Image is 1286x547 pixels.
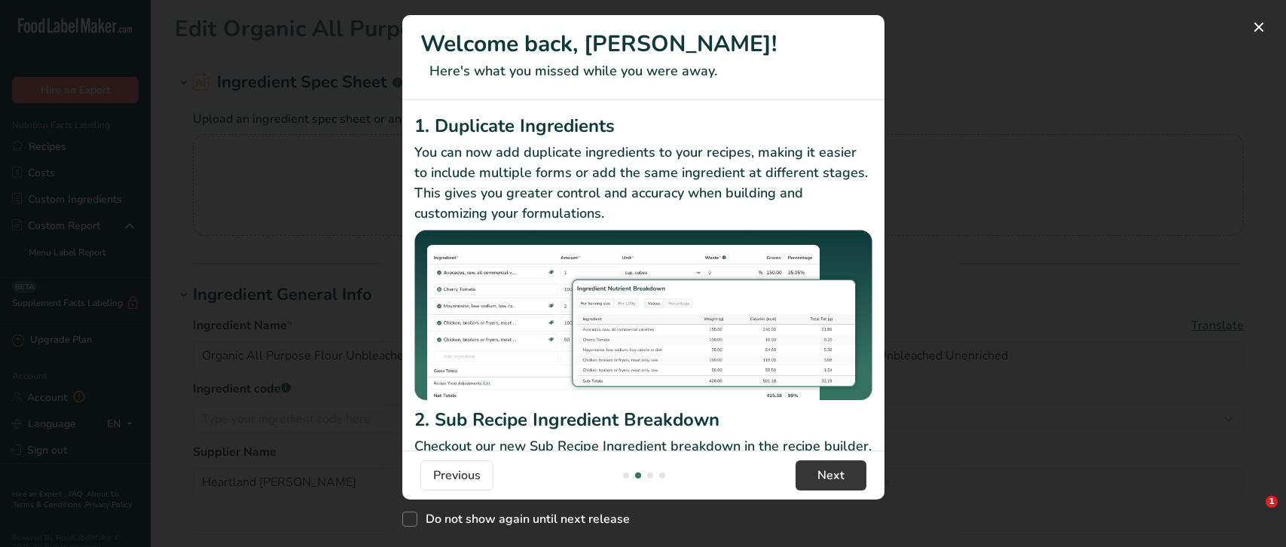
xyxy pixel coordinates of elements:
button: Next [796,460,866,490]
h1: Welcome back, [PERSON_NAME]! [420,27,866,61]
img: Duplicate Ingredients [414,230,872,401]
span: Do not show again until next release [417,512,630,527]
button: Previous [420,460,493,490]
h2: 1. Duplicate Ingredients [414,112,872,139]
h2: 2. Sub Recipe Ingredient Breakdown [414,406,872,433]
span: 1 [1266,496,1278,508]
p: You can now add duplicate ingredients to your recipes, making it easier to include multiple forms... [414,142,872,224]
span: Previous [433,466,481,484]
iframe: Intercom live chat [1235,496,1271,532]
span: Next [817,466,845,484]
p: Checkout our new Sub Recipe Ingredient breakdown in the recipe builder. You can now see your Reci... [414,436,872,497]
p: Here's what you missed while you were away. [420,61,866,81]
